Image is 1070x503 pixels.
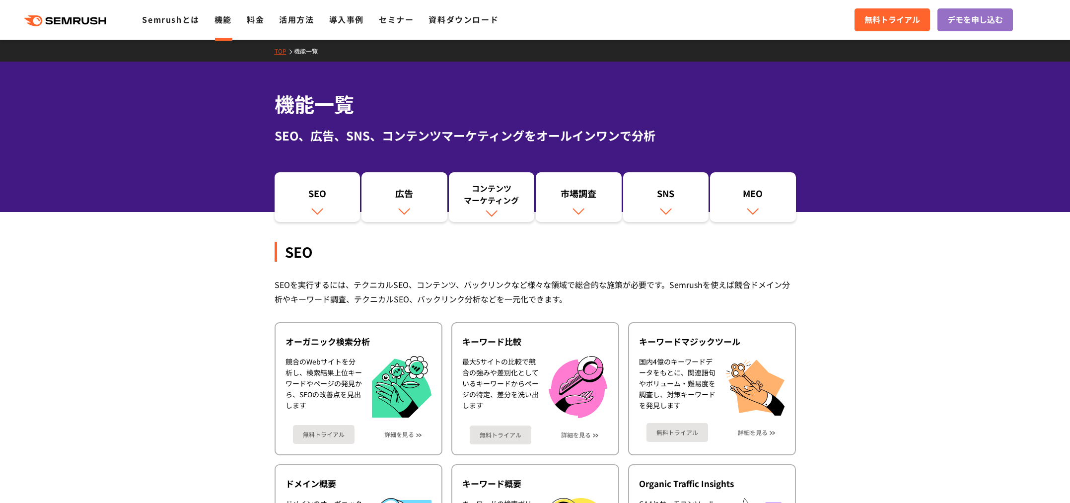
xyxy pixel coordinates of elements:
a: コンテンツマーケティング [449,172,535,222]
a: 機能一覧 [294,47,325,55]
a: 詳細を見る [384,431,414,438]
a: 広告 [361,172,447,222]
a: 無料トライアル [646,423,708,442]
a: 活用方法 [279,13,314,25]
div: SEO [280,187,356,204]
a: 無料トライアル [293,425,355,444]
a: SEO [275,172,360,222]
a: MEO [710,172,796,222]
a: TOP [275,47,294,55]
div: コンテンツ マーケティング [454,182,530,206]
div: 最大5サイトの比較で競合の強みや差別化としているキーワードからページの特定、差分を洗い出します [462,356,539,418]
img: キーワードマジックツール [725,356,785,416]
a: 無料トライアル [470,426,531,444]
a: 詳細を見る [561,431,591,438]
a: 機能 [214,13,232,25]
div: MEO [715,187,791,204]
div: 市場調査 [541,187,617,204]
a: 資料ダウンロード [428,13,499,25]
div: SNS [628,187,704,204]
a: 無料トライアル [855,8,930,31]
h1: 機能一覧 [275,89,796,119]
div: Organic Traffic Insights [639,478,785,490]
a: セミナー [379,13,414,25]
div: キーワードマジックツール [639,336,785,348]
a: Semrushとは [142,13,199,25]
a: SNS [623,172,709,222]
span: デモを申し込む [947,13,1003,26]
div: オーガニック検索分析 [285,336,431,348]
img: キーワード比較 [549,356,607,418]
div: キーワード比較 [462,336,608,348]
a: 導入事例 [329,13,364,25]
div: SEOを実行するには、テクニカルSEO、コンテンツ、バックリンクなど様々な領域で総合的な施策が必要です。Semrushを使えば競合ドメイン分析やキーワード調査、テクニカルSEO、バックリンク分析... [275,278,796,306]
a: デモを申し込む [937,8,1013,31]
div: SEO、広告、SNS、コンテンツマーケティングをオールインワンで分析 [275,127,796,144]
a: 市場調査 [536,172,622,222]
div: 広告 [366,187,442,204]
div: 国内4億のキーワードデータをもとに、関連語句やボリューム・難易度を調査し、対策キーワードを発見します [639,356,715,416]
a: 料金 [247,13,264,25]
div: ドメイン概要 [285,478,431,490]
span: 無料トライアル [864,13,920,26]
div: キーワード概要 [462,478,608,490]
div: SEO [275,242,796,262]
div: 競合のWebサイトを分析し、検索結果上位キーワードやページの発見から、SEOの改善点を見出します [285,356,362,418]
img: オーガニック検索分析 [372,356,431,418]
a: 詳細を見る [738,429,768,436]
